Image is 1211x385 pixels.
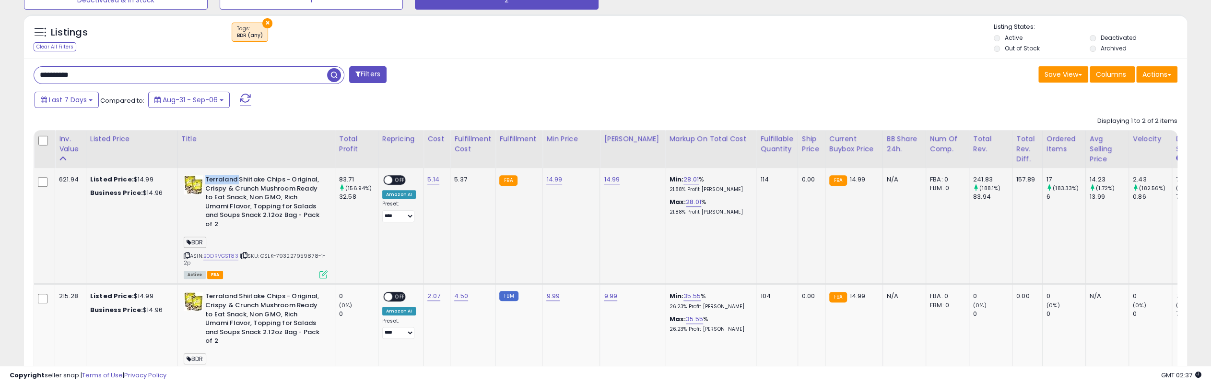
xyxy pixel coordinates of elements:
[686,197,701,207] a: 28.01
[59,292,79,301] div: 215.28
[973,192,1012,201] div: 83.94
[802,175,818,184] div: 0.00
[49,95,87,105] span: Last 7 Days
[90,175,170,184] div: $14.99
[829,175,847,186] small: FBA
[1101,44,1127,52] label: Archived
[669,134,752,144] div: Markup on Total Cost
[1090,66,1135,83] button: Columns
[499,175,517,186] small: FBA
[760,292,790,301] div: 104
[887,175,918,184] div: N/A
[973,301,987,309] small: (0%)
[382,307,416,315] div: Amazon AI
[1090,192,1129,201] div: 13.99
[930,134,965,154] div: Num of Comp.
[237,25,263,39] span: Tags :
[1096,70,1126,79] span: Columns
[669,326,749,333] p: 26.23% Profit [PERSON_NAME]
[1161,371,1201,380] span: 2025-09-14 02:37 GMT
[262,18,272,28] button: ×
[339,310,378,318] div: 0
[427,175,439,184] a: 5.14
[973,310,1012,318] div: 0
[669,291,683,301] b: Min:
[1176,301,1189,309] small: (0%)
[203,252,238,260] a: B0DRVGST83
[1176,134,1211,154] div: Days In Stock
[499,291,518,301] small: FBM
[184,252,326,266] span: | SKU: GSLK-793227959878-1-2p
[382,190,416,199] div: Amazon AI
[392,293,408,301] span: OFF
[1053,184,1079,192] small: (183.33%)
[604,134,661,144] div: [PERSON_NAME]
[339,301,353,309] small: (0%)
[887,292,918,301] div: N/A
[669,315,749,333] div: %
[1133,301,1146,309] small: (0%)
[1016,175,1035,184] div: 157.89
[1101,34,1137,42] label: Deactivated
[427,291,440,301] a: 2.07
[849,291,865,301] span: 14.99
[683,175,699,184] a: 28.01
[339,292,378,301] div: 0
[760,134,793,154] div: Fulfillable Quantity
[669,175,749,193] div: %
[349,66,387,83] button: Filters
[930,184,962,192] div: FBM: 0
[59,175,79,184] div: 621.94
[51,26,88,39] h5: Listings
[1097,117,1177,126] div: Displaying 1 to 2 of 2 items
[339,192,378,201] div: 32.58
[184,237,206,248] span: BDR
[973,175,1012,184] div: 241.83
[184,175,203,194] img: 51ZBHjk6S+L._SL40_.jpg
[683,291,701,301] a: 35.55
[1090,175,1129,184] div: 14.23
[979,184,1000,192] small: (188.1%)
[1005,44,1040,52] label: Out of Stock
[686,314,703,324] a: 35.55
[181,134,331,144] div: Title
[669,209,749,216] p: 21.88% Profit [PERSON_NAME]
[1139,184,1165,192] small: (182.56%)
[1133,310,1172,318] div: 0
[90,291,134,301] b: Listed Price:
[207,271,223,279] span: FBA
[802,134,821,154] div: Ship Price
[382,318,416,339] div: Preset:
[1046,134,1082,154] div: Ordered Items
[1133,175,1172,184] div: 2.43
[90,306,170,314] div: $14.96
[1133,192,1172,201] div: 0.86
[10,371,166,380] div: seller snap | |
[1090,134,1125,164] div: Avg Selling Price
[454,291,468,301] a: 4.50
[849,175,865,184] span: 14.99
[499,134,538,144] div: Fulfillment
[930,301,962,310] div: FBM: 0
[454,134,491,154] div: Fulfillment Cost
[163,95,218,105] span: Aug-31 - Sep-06
[930,175,962,184] div: FBA: 0
[973,134,1008,154] div: Total Rev.
[237,32,263,39] div: BDR (any)
[59,134,82,154] div: Inv. value
[1176,184,1189,192] small: (0%)
[1038,66,1088,83] button: Save View
[10,371,45,380] strong: Copyright
[1046,301,1060,309] small: (0%)
[90,305,143,314] b: Business Price:
[184,271,206,279] span: All listings currently available for purchase on Amazon
[1016,292,1035,301] div: 0.00
[1133,134,1168,144] div: Velocity
[669,314,686,324] b: Max:
[90,188,143,197] b: Business Price:
[1090,292,1121,301] div: N/A
[205,175,322,231] b: Terraland Shiitake Chips - Original, Crispy & Crunch Mushroom Ready to Eat Snack, Non GMO, Rich U...
[669,197,686,206] b: Max:
[802,292,818,301] div: 0.00
[665,130,756,168] th: The percentage added to the cost of goods (COGS) that forms the calculator for Min & Max prices.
